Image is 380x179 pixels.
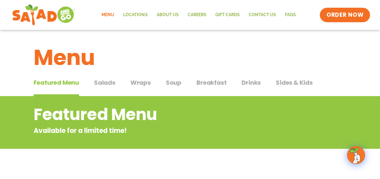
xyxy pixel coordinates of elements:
[152,8,183,22] a: About Us
[166,78,181,87] span: Soup
[183,8,211,22] a: Careers
[119,8,152,22] a: Locations
[34,78,79,87] span: Featured Menu
[348,147,364,163] img: wpChatIcon
[34,76,347,96] div: Tabbed content
[34,102,298,127] h2: Featured Menu
[244,8,280,22] a: Contact Us
[276,78,313,87] span: Sides & Kids
[12,3,75,27] img: new-SAG-logo-768×292
[196,78,226,87] span: Breakfast
[242,78,261,87] span: Drinks
[130,78,151,87] span: Wraps
[211,8,244,22] a: GIFT CARDS
[34,126,298,136] p: Available for a limited time!
[34,41,347,74] h1: Menu
[280,8,300,22] a: FAQs
[94,78,115,87] span: Salads
[97,8,300,22] nav: Menu
[97,8,119,22] a: Menu
[327,11,364,19] span: ORDER NOW
[320,8,370,22] a: ORDER NOW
